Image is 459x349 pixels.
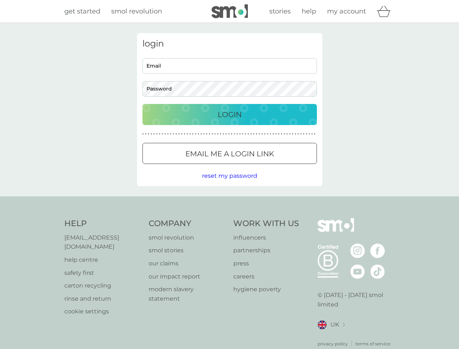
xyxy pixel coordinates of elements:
[209,132,210,136] p: ●
[309,132,310,136] p: ●
[201,132,202,136] p: ●
[233,218,299,229] h4: Work With Us
[149,233,226,242] a: smol revolution
[159,132,160,136] p: ●
[253,132,255,136] p: ●
[269,6,291,17] a: stories
[355,340,390,347] p: terms of service
[142,104,317,125] button: Login
[149,285,226,303] a: modern slavery statement
[148,132,149,136] p: ●
[214,132,216,136] p: ●
[153,132,155,136] p: ●
[233,272,299,281] a: careers
[259,132,260,136] p: ●
[206,132,208,136] p: ●
[149,259,226,268] a: our claims
[198,132,199,136] p: ●
[233,285,299,294] p: hygiene poverty
[64,255,142,265] a: help centre
[300,132,302,136] p: ●
[149,218,226,229] h4: Company
[202,171,257,181] button: reset my password
[318,340,348,347] a: privacy policy
[225,132,227,136] p: ●
[292,132,293,136] p: ●
[111,6,162,17] a: smol revolution
[142,39,317,49] h3: login
[350,264,365,279] img: visit the smol Youtube page
[167,132,169,136] p: ●
[184,132,185,136] p: ●
[202,172,257,179] span: reset my password
[239,132,241,136] p: ●
[156,132,158,136] p: ●
[370,264,385,279] img: visit the smol Tiktok page
[264,132,266,136] p: ●
[189,132,191,136] p: ●
[231,132,233,136] p: ●
[270,132,271,136] p: ●
[165,132,166,136] p: ●
[318,290,395,309] p: © [DATE] - [DATE] smol limited
[64,233,142,252] a: [EMAIL_ADDRESS][DOMAIN_NAME]
[330,320,339,329] span: UK
[187,132,188,136] p: ●
[275,132,277,136] p: ●
[149,272,226,281] a: our impact report
[273,132,274,136] p: ●
[111,7,162,15] span: smol revolution
[150,132,152,136] p: ●
[176,132,177,136] p: ●
[64,268,142,278] a: safety first
[220,132,221,136] p: ●
[256,132,257,136] p: ●
[283,132,285,136] p: ●
[314,132,315,136] p: ●
[217,132,218,136] p: ●
[250,132,252,136] p: ●
[173,132,174,136] p: ●
[302,6,316,17] a: help
[233,246,299,255] a: partnerships
[178,132,180,136] p: ●
[303,132,305,136] p: ●
[162,132,163,136] p: ●
[64,294,142,304] a: rinse and return
[233,233,299,242] a: influencers
[370,244,385,258] img: visit the smol Facebook page
[64,218,142,229] h4: Help
[195,132,196,136] p: ●
[311,132,313,136] p: ●
[245,132,246,136] p: ●
[377,4,395,19] div: basket
[261,132,263,136] p: ●
[212,132,213,136] p: ●
[149,246,226,255] a: smol stories
[237,132,238,136] p: ●
[203,132,205,136] p: ●
[64,281,142,290] a: carton recycling
[350,244,365,258] img: visit the smol Instagram page
[289,132,291,136] p: ●
[218,109,242,120] p: Login
[327,7,366,15] span: my account
[306,132,307,136] p: ●
[318,218,354,243] img: smol
[233,259,299,268] p: press
[247,132,249,136] p: ●
[281,132,282,136] p: ●
[170,132,172,136] p: ●
[269,7,291,15] span: stories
